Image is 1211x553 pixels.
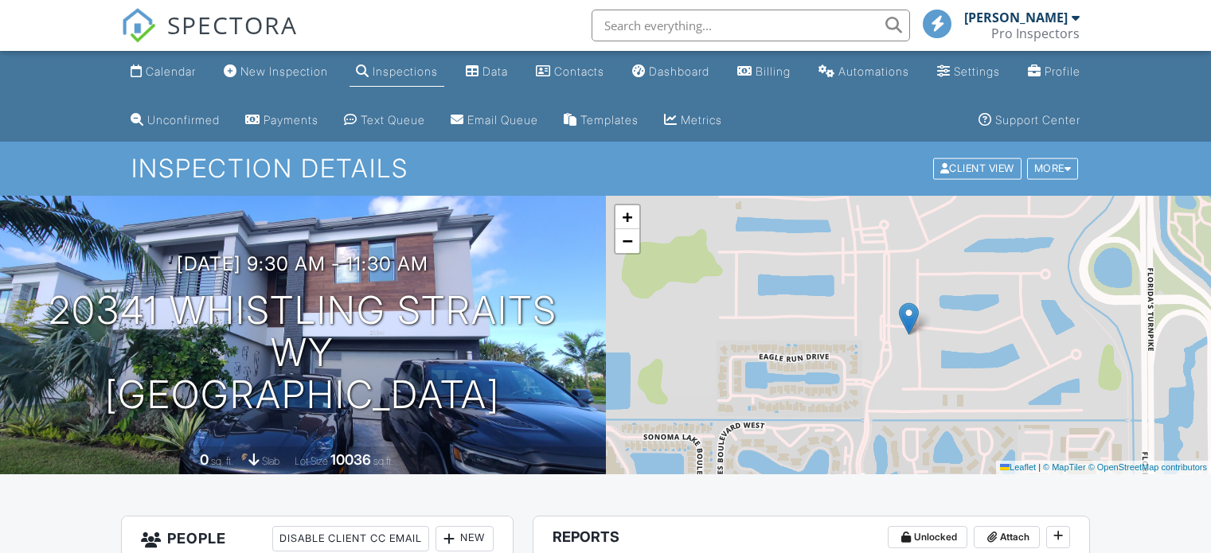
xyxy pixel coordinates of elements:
[121,21,298,55] a: SPECTORA
[622,207,632,227] span: +
[482,64,508,78] div: Data
[330,451,371,468] div: 10036
[1027,158,1079,180] div: More
[1043,462,1086,472] a: © MapTiler
[200,451,209,468] div: 0
[529,57,611,87] a: Contacts
[146,64,196,78] div: Calendar
[554,64,604,78] div: Contacts
[899,302,919,335] img: Marker
[812,57,916,87] a: Automations (Basic)
[615,229,639,253] a: Zoom out
[131,154,1080,182] h1: Inspection Details
[436,526,494,551] div: New
[459,57,514,87] a: Data
[658,106,729,135] a: Metrics
[444,106,545,135] a: Email Queue
[649,64,709,78] div: Dashboard
[681,113,722,127] div: Metrics
[580,113,639,127] div: Templates
[124,106,226,135] a: Unconfirmed
[1022,57,1087,87] a: Company Profile
[1000,462,1036,472] a: Leaflet
[147,113,220,127] div: Unconfirmed
[361,113,425,127] div: Text Queue
[1038,462,1041,472] span: |
[972,106,1087,135] a: Support Center
[295,455,328,467] span: Lot Size
[933,158,1022,180] div: Client View
[124,57,202,87] a: Calendar
[995,113,1080,127] div: Support Center
[932,162,1025,173] a: Client View
[467,113,538,127] div: Email Queue
[264,113,318,127] div: Payments
[217,57,334,87] a: New Inspection
[991,25,1080,41] div: Pro Inspectors
[373,455,393,467] span: sq.ft.
[338,106,432,135] a: Text Queue
[373,64,438,78] div: Inspections
[121,8,156,43] img: The Best Home Inspection Software - Spectora
[239,106,325,135] a: Payments
[557,106,645,135] a: Templates
[964,10,1068,25] div: [PERSON_NAME]
[211,455,233,467] span: sq. ft.
[931,57,1006,87] a: Settings
[167,8,298,41] span: SPECTORA
[615,205,639,229] a: Zoom in
[592,10,910,41] input: Search everything...
[177,253,428,275] h3: [DATE] 9:30 am - 11:30 am
[1088,462,1207,472] a: © OpenStreetMap contributors
[25,290,580,415] h1: 20341 Whistling Straits Wy [GEOGRAPHIC_DATA]
[626,57,716,87] a: Dashboard
[272,526,429,551] div: Disable Client CC Email
[1045,64,1080,78] div: Profile
[838,64,909,78] div: Automations
[756,64,791,78] div: Billing
[954,64,1000,78] div: Settings
[262,455,279,467] span: slab
[622,231,632,251] span: −
[731,57,797,87] a: Billing
[350,57,444,87] a: Inspections
[240,64,328,78] div: New Inspection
